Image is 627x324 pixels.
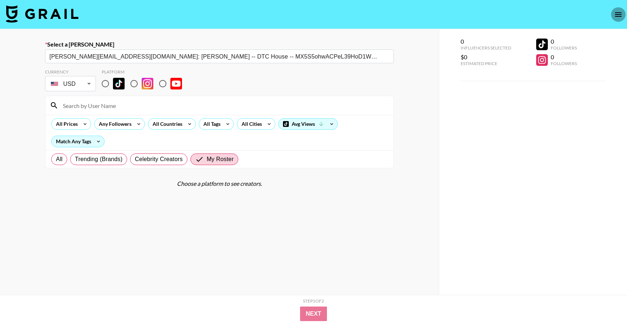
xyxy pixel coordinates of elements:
[551,38,577,45] div: 0
[102,69,188,75] div: Platform
[148,119,184,129] div: All Countries
[75,155,122,164] span: Trending (Brands)
[551,53,577,61] div: 0
[45,180,394,187] div: Choose a platform to see creators.
[551,61,577,66] div: Followers
[300,307,327,321] button: Next
[461,38,511,45] div: 0
[303,298,324,304] div: Step 1 of 2
[56,155,62,164] span: All
[135,155,183,164] span: Celebrity Creators
[94,119,133,129] div: Any Followers
[279,119,337,129] div: Avg Views
[46,77,94,90] div: USD
[461,53,511,61] div: $0
[461,45,511,51] div: Influencers Selected
[551,45,577,51] div: Followers
[611,7,626,22] button: open drawer
[45,69,96,75] div: Currency
[52,136,104,147] div: Match Any Tags
[113,78,125,89] img: TikTok
[170,78,182,89] img: YouTube
[461,61,511,66] div: Estimated Price
[237,119,263,129] div: All Cities
[6,5,78,23] img: Grail Talent
[45,41,394,48] label: Select a [PERSON_NAME]
[142,78,153,89] img: Instagram
[52,119,79,129] div: All Prices
[199,119,222,129] div: All Tags
[207,155,234,164] span: My Roster
[58,100,389,111] input: Search by User Name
